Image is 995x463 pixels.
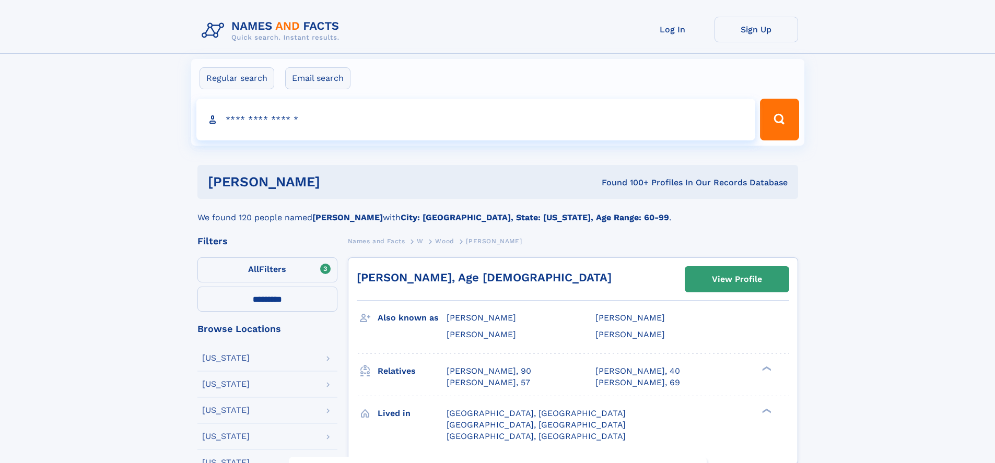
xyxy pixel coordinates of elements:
[378,309,447,327] h3: Also known as
[417,234,424,247] a: W
[312,212,383,222] b: [PERSON_NAME]
[197,257,337,282] label: Filters
[197,324,337,334] div: Browse Locations
[378,405,447,422] h3: Lived in
[378,362,447,380] h3: Relatives
[200,67,274,89] label: Regular search
[447,377,530,388] a: [PERSON_NAME], 57
[595,329,665,339] span: [PERSON_NAME]
[447,365,531,377] a: [PERSON_NAME], 90
[715,17,798,42] a: Sign Up
[595,377,680,388] a: [PERSON_NAME], 69
[685,267,789,292] a: View Profile
[447,420,626,430] span: [GEOGRAPHIC_DATA], [GEOGRAPHIC_DATA]
[759,407,772,414] div: ❯
[285,67,350,89] label: Email search
[447,408,626,418] span: [GEOGRAPHIC_DATA], [GEOGRAPHIC_DATA]
[447,329,516,339] span: [PERSON_NAME]
[447,431,626,441] span: [GEOGRAPHIC_DATA], [GEOGRAPHIC_DATA]
[202,406,250,414] div: [US_STATE]
[196,99,756,140] input: search input
[760,99,799,140] button: Search Button
[435,234,454,247] a: Wood
[631,17,715,42] a: Log In
[595,365,680,377] a: [PERSON_NAME], 40
[417,238,424,245] span: W
[466,238,522,245] span: [PERSON_NAME]
[712,267,762,291] div: View Profile
[197,236,337,246] div: Filters
[208,175,461,188] h1: [PERSON_NAME]
[357,271,612,284] a: [PERSON_NAME], Age [DEMOGRAPHIC_DATA]
[202,354,250,362] div: [US_STATE]
[435,238,454,245] span: Wood
[759,365,772,372] div: ❯
[401,212,669,222] b: City: [GEOGRAPHIC_DATA], State: [US_STATE], Age Range: 60-99
[202,432,250,441] div: [US_STATE]
[202,380,250,388] div: [US_STATE]
[248,264,259,274] span: All
[197,199,798,224] div: We found 120 people named with .
[447,313,516,323] span: [PERSON_NAME]
[461,177,788,188] div: Found 100+ Profiles In Our Records Database
[348,234,405,247] a: Names and Facts
[595,313,665,323] span: [PERSON_NAME]
[197,17,348,45] img: Logo Names and Facts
